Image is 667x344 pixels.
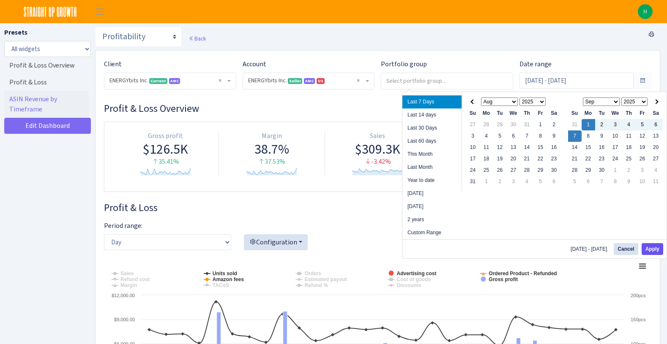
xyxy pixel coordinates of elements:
[120,276,150,282] tspan: Refund cost
[328,157,427,167] div: -3.42%
[116,141,215,157] div: $126.5K
[534,108,547,119] th: Fr
[582,165,595,176] td: 29
[402,135,462,148] li: Last 60 days
[631,317,646,322] text: 150pcs
[493,130,507,142] td: 5
[568,176,582,187] td: 5
[520,130,534,142] td: 7
[636,153,649,165] td: 26
[4,27,27,38] label: Presets
[213,282,229,288] tspan: TACoS
[568,108,582,119] th: Su
[547,153,561,165] td: 23
[622,130,636,142] td: 11
[595,142,609,153] td: 16
[649,108,663,119] th: Sa
[104,221,142,231] label: Period range:
[104,202,651,214] h3: Widget #28
[649,176,663,187] td: 11
[609,153,622,165] td: 24
[120,271,134,276] tspan: Sales
[568,153,582,165] td: 21
[328,131,427,141] div: Sales
[636,108,649,119] th: Fr
[609,142,622,153] td: 17
[402,226,462,239] li: Custom Range
[222,157,321,167] div: 37.53%
[582,119,595,130] td: 1
[622,176,636,187] td: 9
[104,73,236,89] span: ENERGYbits Inc. <span class="badge badge-success">Current</span><span class="badge badge-primary"...
[493,176,507,187] td: 2
[304,78,315,84] span: AMC
[649,142,663,153] td: 20
[609,165,622,176] td: 1
[568,142,582,153] td: 14
[305,271,322,276] tspan: Orders
[4,91,89,118] a: ASIN Revenue by Timeframe
[520,119,534,130] td: 31
[636,176,649,187] td: 10
[636,142,649,153] td: 19
[248,76,364,85] span: ENERGYbits Inc. <span class="badge badge-success">Seller</span><span class="badge badge-primary" ...
[116,131,215,141] div: Gross profit
[402,108,462,122] li: Last 14 days
[582,108,595,119] th: Mo
[396,271,436,276] tspan: Advertising cost
[571,246,610,252] span: [DATE] - [DATE]
[507,119,520,130] td: 30
[534,176,547,187] td: 5
[595,176,609,187] td: 7
[402,213,462,226] li: 2 years
[219,76,221,85] span: Remove all items
[466,142,480,153] td: 10
[222,141,321,157] div: 38.7%
[595,130,609,142] td: 9
[480,142,493,153] td: 11
[288,78,302,84] span: Seller
[609,108,622,119] th: We
[402,174,462,187] li: Year to date
[305,282,328,288] tspan: Refund %
[507,130,520,142] td: 6
[466,176,480,187] td: 31
[305,276,347,282] tspan: Estimated payout
[642,243,663,255] button: Apply
[638,4,653,19] img: Michael Sette
[636,130,649,142] td: 12
[520,142,534,153] td: 14
[622,165,636,176] td: 2
[507,153,520,165] td: 20
[402,95,462,108] li: Last 7 Days
[622,142,636,153] td: 18
[568,130,582,142] td: 7
[489,276,518,282] tspan: Gross profit
[595,108,609,119] th: Tu
[568,119,582,130] td: 31
[534,119,547,130] td: 1
[631,293,646,298] text: 200pcs
[109,76,226,85] span: ENERGYbits Inc. <span class="badge badge-success">Current</span><span class="badge badge-primary"...
[582,153,595,165] td: 22
[636,165,649,176] td: 3
[466,108,480,119] th: Su
[149,78,167,84] span: Current
[480,176,493,187] td: 1
[534,153,547,165] td: 22
[507,165,520,176] td: 27
[547,142,561,153] td: 16
[520,165,534,176] td: 28
[489,271,557,276] tspan: Ordered Product - Refunded
[4,74,89,91] a: Profit & Loss
[480,130,493,142] td: 4
[520,176,534,187] td: 4
[609,119,622,130] td: 3
[402,148,462,161] li: This Month
[534,142,547,153] td: 15
[582,176,595,187] td: 6
[547,176,561,187] td: 6
[649,165,663,176] td: 4
[466,130,480,142] td: 3
[213,276,244,282] tspan: Amazon fees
